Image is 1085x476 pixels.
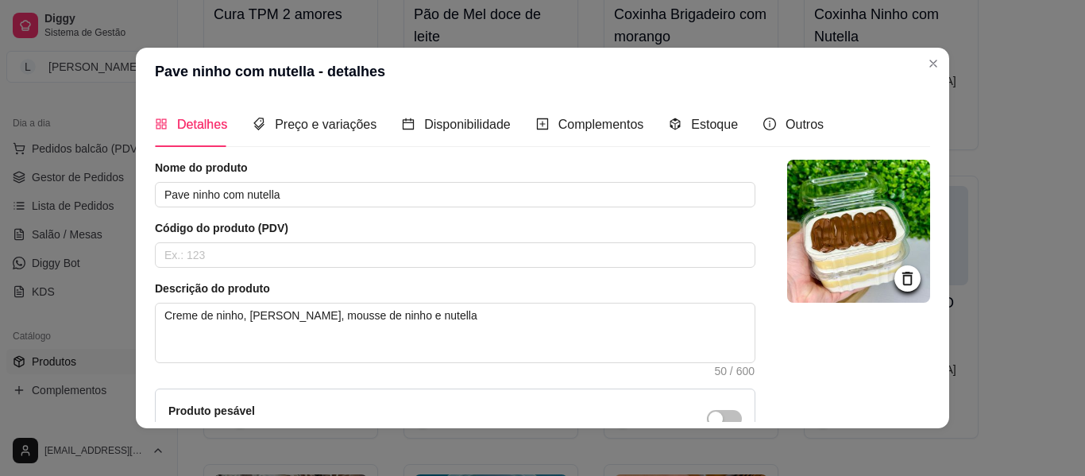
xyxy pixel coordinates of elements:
article: Código do produto (PDV) [155,220,755,236]
article: Descrição do produto [155,281,755,296]
img: logo da loja [787,160,930,303]
article: Nome do produto [155,160,755,176]
textarea: Creme de ninho, [PERSON_NAME], mousse de ninho e nutella [156,304,755,362]
header: Pave ninho com nutella - detalhes [136,48,949,95]
span: Preço e variações [275,118,376,131]
span: code-sandbox [669,118,682,130]
span: Complementos [558,118,644,131]
span: Detalhes [177,118,227,131]
span: info-circle [763,118,776,130]
span: Estoque [691,118,738,131]
span: Disponibilidade [424,118,511,131]
span: appstore [155,118,168,130]
span: plus-square [536,118,549,130]
input: Ex.: Hamburguer de costela [155,182,755,207]
span: calendar [402,118,415,130]
button: Close [921,51,946,76]
span: Outros [786,118,824,131]
label: Produto pesável [168,404,255,417]
input: Ex.: 123 [155,242,755,268]
span: tags [253,118,265,130]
